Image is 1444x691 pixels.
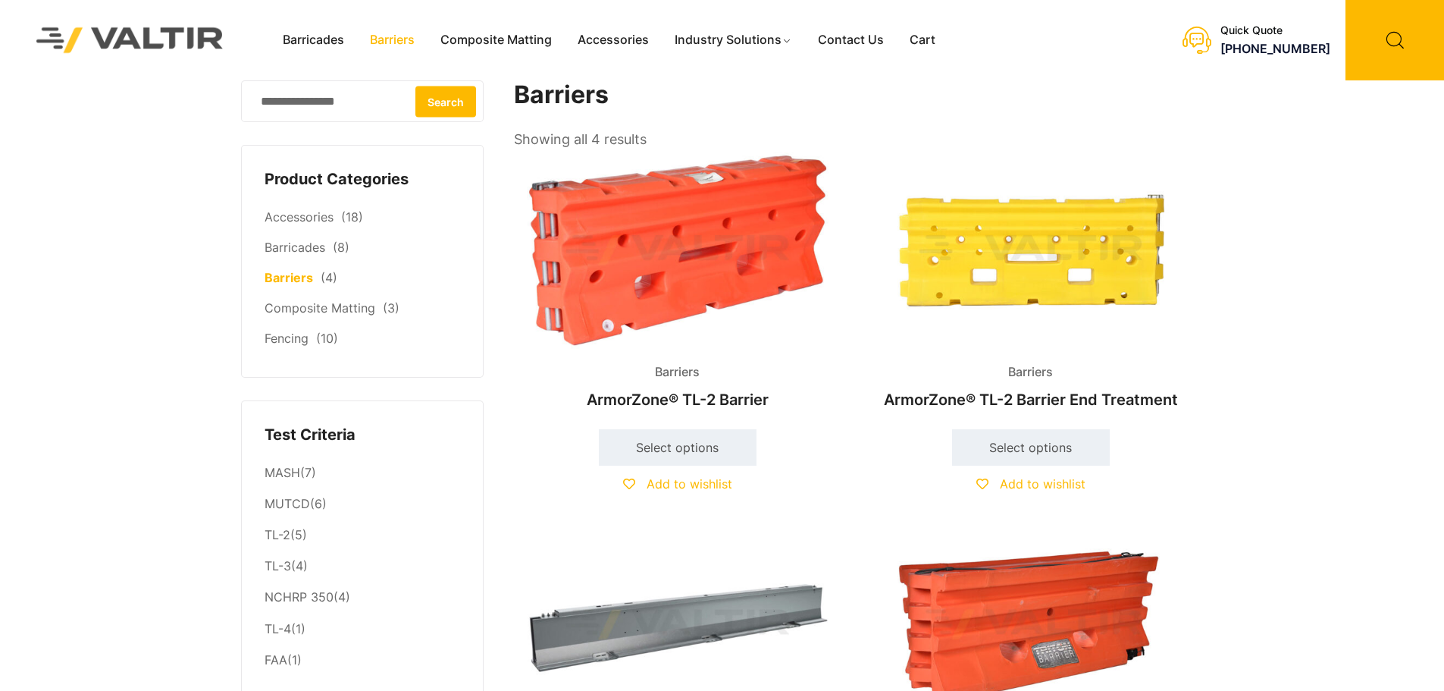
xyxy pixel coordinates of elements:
[1220,24,1330,37] div: Quick Quote
[1220,41,1330,56] a: [PHONE_NUMBER]
[17,8,243,72] img: Valtir Rentals
[316,331,338,346] span: (10)
[265,240,325,255] a: Barricades
[265,496,310,511] a: MUTCD
[341,209,363,225] span: (18)
[623,476,732,492] a: Add to wishlist
[265,424,460,447] h4: Test Criteria
[514,383,841,416] h2: ArmorZone® TL-2 Barrier
[265,457,460,488] li: (7)
[265,621,291,636] a: TL-4
[997,361,1064,384] span: Barriers
[867,383,1195,416] h2: ArmorZone® TL-2 Barrier End Treatment
[976,476,1085,492] a: Add to wishlist
[265,168,460,191] h4: Product Categories
[321,270,337,285] span: (4)
[514,152,841,416] a: BarriersArmorZone® TL-2 Barrier
[415,86,476,117] button: Search
[647,476,732,492] span: Add to wishlist
[265,331,309,346] a: Fencing
[265,209,334,225] a: Accessories
[867,152,1195,416] a: BarriersArmorZone® TL-2 Barrier End Treatment
[383,300,399,316] span: (3)
[265,527,290,542] a: TL-2
[265,551,460,583] li: (4)
[514,127,647,152] p: Showing all 4 results
[265,652,287,667] a: FAA
[428,29,565,52] a: Composite Matting
[1000,476,1085,492] span: Add to wishlist
[265,270,313,285] a: Barriers
[565,29,662,52] a: Accessories
[265,465,300,480] a: MASH
[952,429,1110,466] a: Select options for “ArmorZone® TL-2 Barrier End Treatment”
[265,300,375,316] a: Composite Matting
[265,614,460,645] li: (1)
[805,29,897,52] a: Contact Us
[265,520,460,551] li: (5)
[270,29,357,52] a: Barricades
[265,589,334,605] a: NCHRP 350
[333,240,349,255] span: (8)
[265,645,460,672] li: (1)
[662,29,805,52] a: Industry Solutions
[644,361,711,384] span: Barriers
[357,29,428,52] a: Barriers
[265,583,460,614] li: (4)
[897,29,948,52] a: Cart
[265,558,291,573] a: TL-3
[265,489,460,520] li: (6)
[514,80,1196,110] h1: Barriers
[599,429,756,466] a: Select options for “ArmorZone® TL-2 Barrier”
